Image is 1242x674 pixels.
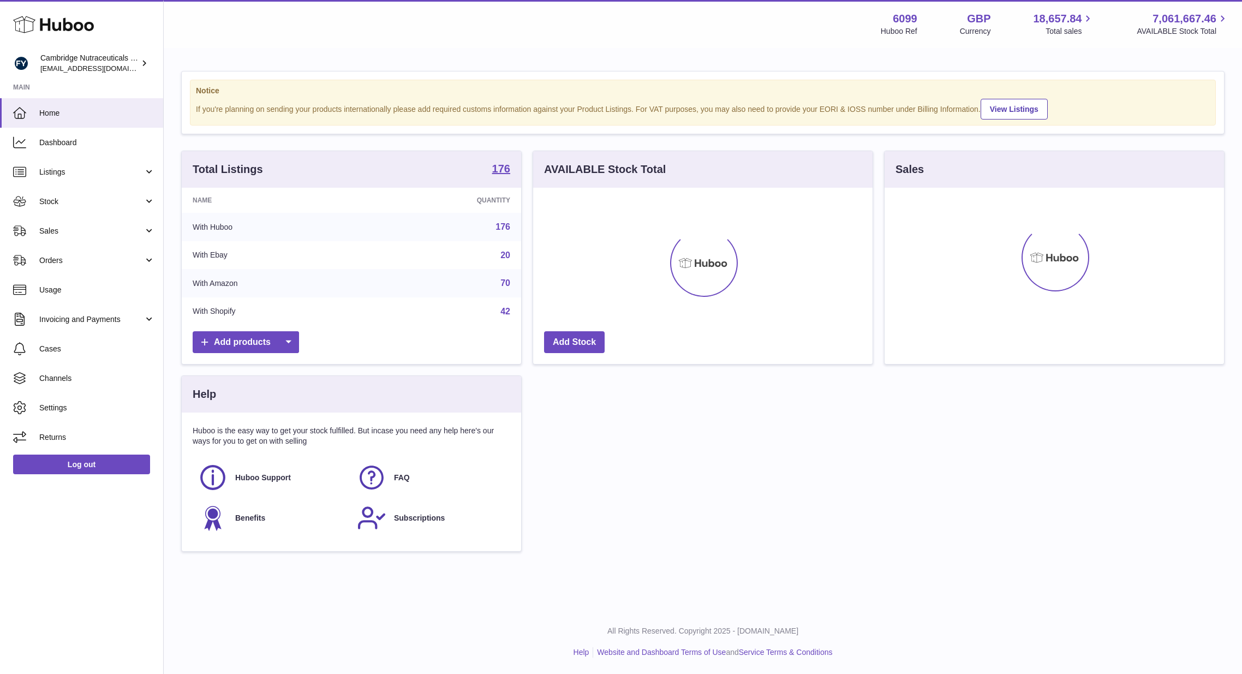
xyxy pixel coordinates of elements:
span: 18,657.84 [1033,11,1082,26]
span: Listings [39,167,144,177]
strong: Notice [196,86,1210,96]
span: Stock [39,196,144,207]
span: Dashboard [39,138,155,148]
span: Home [39,108,155,118]
td: With Huboo [182,213,367,241]
span: Usage [39,285,155,295]
strong: 176 [492,163,510,174]
h3: AVAILABLE Stock Total [544,162,666,177]
a: Subscriptions [357,503,505,533]
span: Total sales [1046,26,1094,37]
td: With Shopify [182,297,367,326]
a: Website and Dashboard Terms of Use [597,648,726,657]
p: All Rights Reserved. Copyright 2025 - [DOMAIN_NAME] [172,626,1233,636]
span: [EMAIL_ADDRESS][DOMAIN_NAME] [40,64,160,73]
span: Orders [39,255,144,266]
a: Benefits [198,503,346,533]
div: Cambridge Nutraceuticals Ltd [40,53,139,74]
span: Sales [39,226,144,236]
a: 70 [500,278,510,288]
span: Settings [39,403,155,413]
a: Add Stock [544,331,605,354]
td: With Amazon [182,269,367,297]
span: FAQ [394,473,410,483]
span: Cases [39,344,155,354]
span: Channels [39,373,155,384]
h3: Total Listings [193,162,263,177]
a: FAQ [357,463,505,492]
a: Service Terms & Conditions [739,648,833,657]
a: 7,061,667.46 AVAILABLE Stock Total [1137,11,1229,37]
a: 42 [500,307,510,316]
span: Invoicing and Payments [39,314,144,325]
div: Currency [960,26,991,37]
th: Name [182,188,367,213]
span: 7,061,667.46 [1153,11,1216,26]
a: Add products [193,331,299,354]
span: Benefits [235,513,265,523]
a: Help [574,648,589,657]
td: With Ebay [182,241,367,270]
strong: GBP [967,11,990,26]
strong: 6099 [893,11,917,26]
a: 18,657.84 Total sales [1033,11,1094,37]
li: and [593,647,832,658]
a: 20 [500,250,510,260]
a: Huboo Support [198,463,346,492]
div: If you're planning on sending your products internationally please add required customs informati... [196,97,1210,120]
a: Log out [13,455,150,474]
span: Huboo Support [235,473,291,483]
p: Huboo is the easy way to get your stock fulfilled. But incase you need any help here's our ways f... [193,426,510,446]
div: Huboo Ref [881,26,917,37]
span: Returns [39,432,155,443]
th: Quantity [367,188,521,213]
a: 176 [492,163,510,176]
h3: Sales [895,162,924,177]
span: AVAILABLE Stock Total [1137,26,1229,37]
a: View Listings [981,99,1048,120]
span: Subscriptions [394,513,445,523]
a: 176 [495,222,510,231]
h3: Help [193,387,216,402]
img: huboo@camnutra.com [13,55,29,71]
